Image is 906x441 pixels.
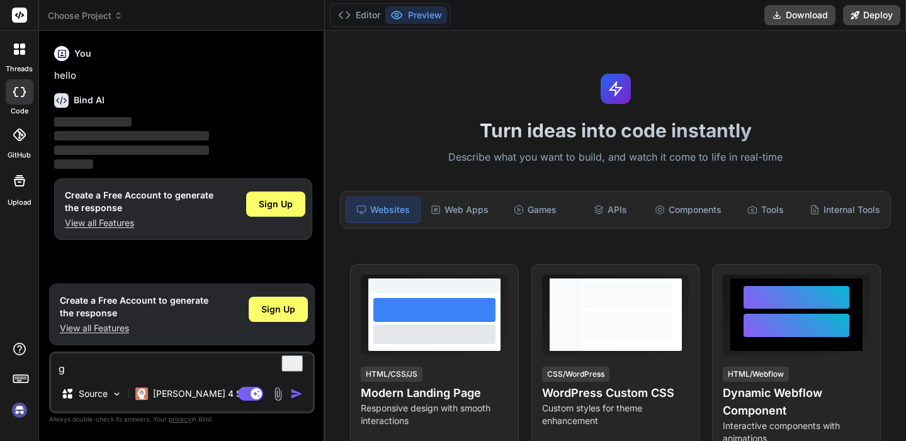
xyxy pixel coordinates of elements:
[332,119,898,142] h1: Turn ideas into code instantly
[60,294,208,319] h1: Create a Free Account to generate the response
[74,47,91,60] h6: You
[49,413,315,425] p: Always double-check its answers. Your in Bind
[54,146,209,155] span: ‌
[290,387,303,400] img: icon
[332,149,898,166] p: Describe what you want to build, and watch it come to life in real-time
[169,415,191,423] span: privacy
[9,399,30,421] img: signin
[385,6,447,24] button: Preview
[346,197,420,223] div: Websites
[54,159,93,169] span: ‌
[65,189,213,214] h1: Create a Free Account to generate the response
[261,303,295,316] span: Sign Up
[54,69,312,83] p: hello
[729,197,802,223] div: Tools
[11,106,28,117] label: code
[542,402,689,427] p: Custom styles for theme enhancement
[542,367,609,382] div: CSS/WordPress
[764,5,835,25] button: Download
[259,198,293,210] span: Sign Up
[271,387,285,401] img: attachment
[54,117,132,127] span: ‌
[79,387,108,400] p: Source
[8,197,31,208] label: Upload
[135,387,148,400] img: Claude 4 Sonnet
[111,389,122,399] img: Pick Models
[423,197,496,223] div: Web Apps
[48,9,123,22] span: Choose Project
[574,197,647,223] div: APIs
[74,94,105,106] h6: Bind AI
[723,367,789,382] div: HTML/Webflow
[843,5,900,25] button: Deploy
[650,197,727,223] div: Components
[361,402,508,427] p: Responsive design with smooth interactions
[723,384,870,420] h4: Dynamic Webflow Component
[60,322,208,335] p: View all Features
[499,197,572,223] div: Games
[361,384,508,402] h4: Modern Landing Page
[65,217,213,229] p: View all Features
[6,64,33,74] label: threads
[542,384,689,402] h4: WordPress Custom CSS
[8,150,31,161] label: GitHub
[153,387,247,400] p: [PERSON_NAME] 4 S..
[333,6,385,24] button: Editor
[805,197,885,223] div: Internal Tools
[361,367,422,382] div: HTML/CSS/JS
[54,131,209,140] span: ‌
[51,353,313,376] textarea: To enrich screen reader interactions, please activate Accessibility in Grammarly extension settings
